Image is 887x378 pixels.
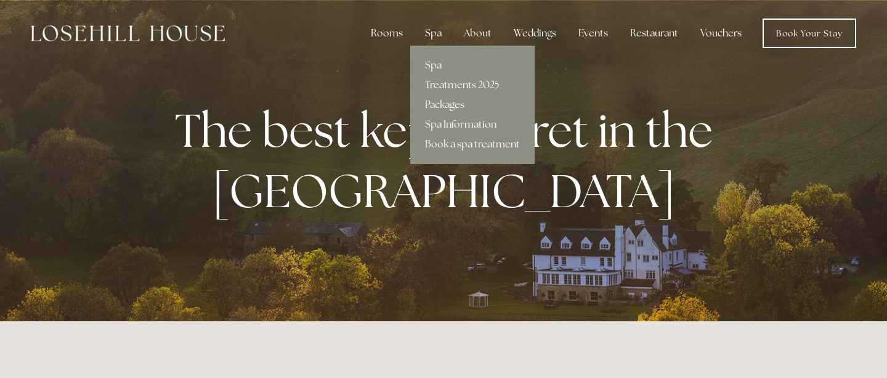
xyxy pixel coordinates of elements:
a: Spa Information [410,115,535,134]
div: Events [569,21,618,46]
img: Losehill House [31,25,225,41]
a: Book a spa treatment [410,134,535,154]
a: Book Your Stay [763,18,856,48]
div: Weddings [504,21,566,46]
a: Treatments 2025 [410,75,535,95]
div: Restaurant [620,21,688,46]
a: Spa [410,55,535,75]
strong: The best kept secret in the [GEOGRAPHIC_DATA] [175,100,723,221]
div: Spa [415,21,452,46]
div: About [454,21,501,46]
a: Vouchers [691,21,751,46]
div: Rooms [361,21,413,46]
a: Packages [410,95,535,115]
